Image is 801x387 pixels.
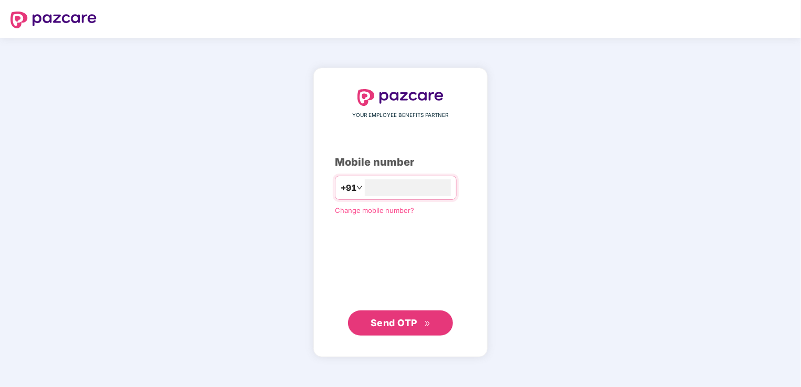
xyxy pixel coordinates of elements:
[348,310,453,336] button: Send OTPdouble-right
[335,206,414,214] a: Change mobile number?
[335,154,466,170] div: Mobile number
[341,181,356,195] span: +91
[10,12,97,28] img: logo
[356,185,363,191] span: down
[424,320,431,327] span: double-right
[353,111,449,120] span: YOUR EMPLOYEE BENEFITS PARTNER
[371,317,417,328] span: Send OTP
[357,89,444,106] img: logo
